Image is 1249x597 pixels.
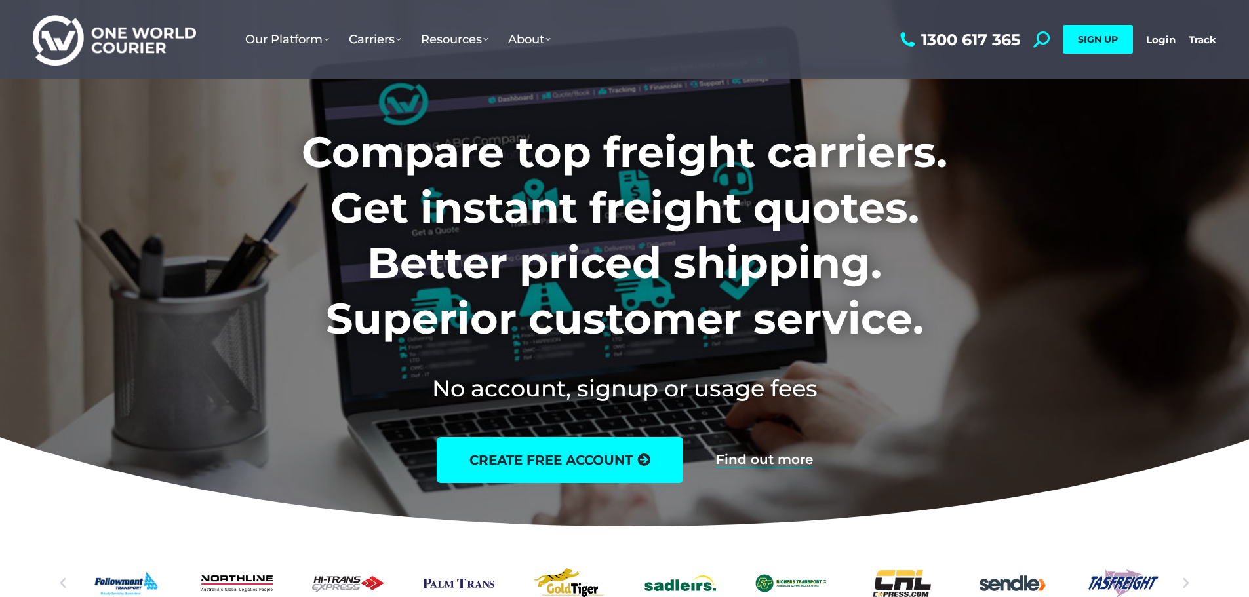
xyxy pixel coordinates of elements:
[245,32,329,47] span: Our Platform
[339,19,411,60] a: Carriers
[1146,33,1176,46] a: Login
[498,19,561,60] a: About
[421,32,488,47] span: Resources
[1078,33,1118,45] span: SIGN UP
[1189,33,1216,46] a: Track
[437,437,683,483] a: create free account
[349,32,401,47] span: Carriers
[215,372,1034,404] h2: No account, signup or usage fees
[716,453,813,467] a: Find out more
[235,19,339,60] a: Our Platform
[411,19,498,60] a: Resources
[897,31,1020,48] a: 1300 617 365
[215,125,1034,346] h1: Compare top freight carriers. Get instant freight quotes. Better priced shipping. Superior custom...
[33,13,196,66] img: One World Courier
[508,32,551,47] span: About
[1063,25,1133,54] a: SIGN UP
